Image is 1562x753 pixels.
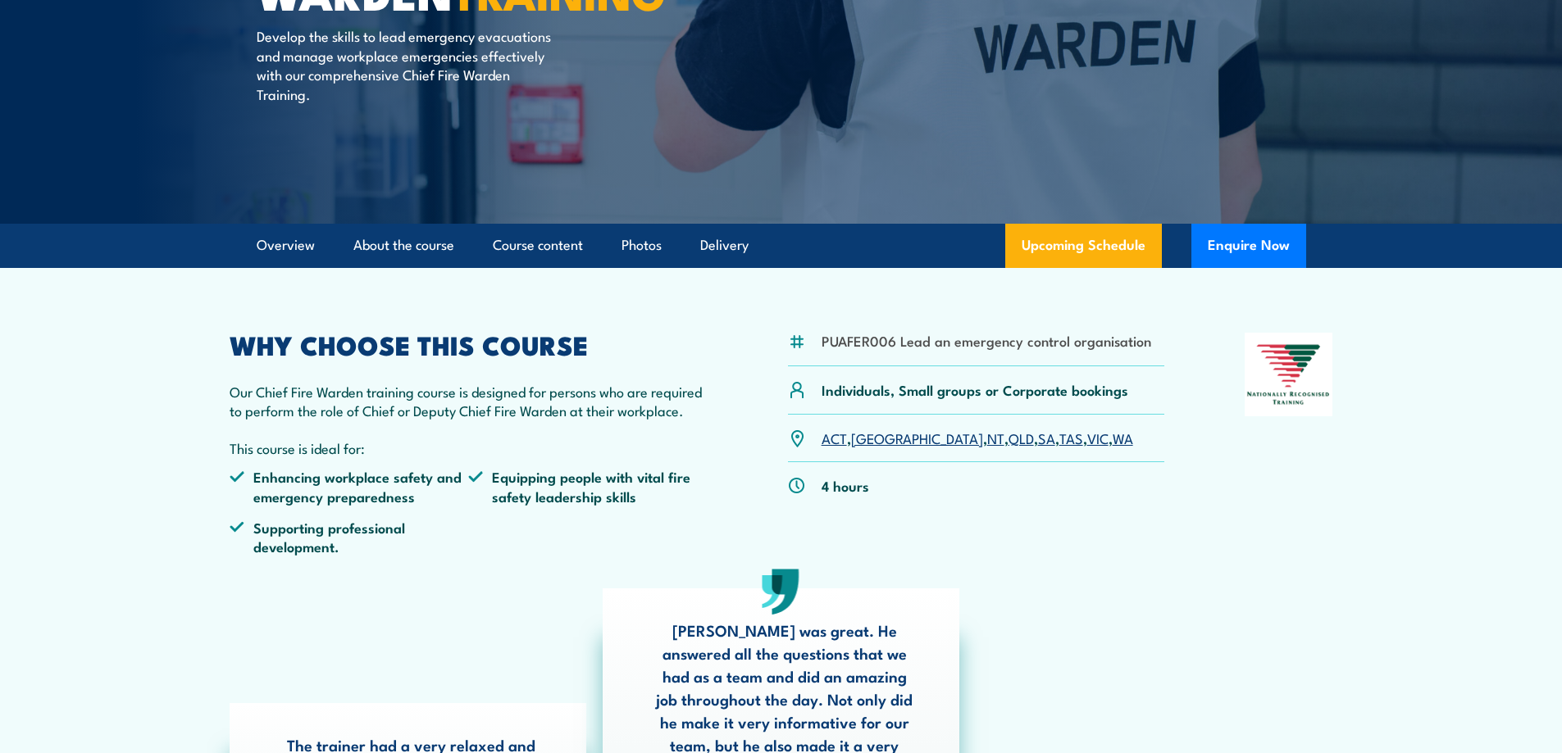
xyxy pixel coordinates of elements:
li: Enhancing workplace safety and emergency preparedness [230,467,469,506]
p: , , , , , , , [822,429,1133,447]
p: Our Chief Fire Warden training course is designed for persons who are required to perform the rol... [230,382,708,420]
p: This course is ideal for: [230,438,708,457]
li: Supporting professional development. [230,518,469,556]
a: ACT [822,428,847,447]
a: SA [1038,428,1055,447]
p: Individuals, Small groups or Corporate bookings [822,380,1128,399]
p: 4 hours [822,476,869,495]
a: About the course [353,224,454,267]
a: [GEOGRAPHIC_DATA] [851,428,983,447]
li: Equipping people with vital fire safety leadership skills [468,467,708,506]
a: TAS [1059,428,1083,447]
button: Enquire Now [1191,224,1306,268]
img: Nationally Recognised Training logo. [1245,333,1333,416]
li: PUAFER006 Lead an emergency control organisation [822,331,1151,350]
a: WA [1113,428,1133,447]
a: Upcoming Schedule [1005,224,1162,268]
a: Photos [622,224,662,267]
a: Overview [257,224,315,267]
a: VIC [1087,428,1109,447]
a: Course content [493,224,583,267]
a: QLD [1009,428,1034,447]
h2: WHY CHOOSE THIS COURSE [230,333,708,356]
a: Delivery [700,224,749,267]
p: Develop the skills to lead emergency evacuations and manage workplace emergencies effectively wit... [257,26,556,103]
a: NT [987,428,1004,447]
